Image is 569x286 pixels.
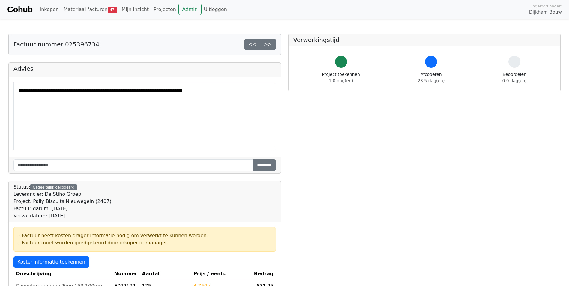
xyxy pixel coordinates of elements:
th: Aantal [139,268,191,280]
h5: Advies [13,65,276,72]
a: Kosteninformatie toekennen [13,256,89,268]
a: Materiaal facturen47 [61,4,119,16]
a: >> [260,39,276,50]
span: 23.5 dag(en) [418,78,445,83]
div: - Factuur heeft kosten drager informatie nodig om verwerkt te kunnen worden. [19,232,271,239]
a: Admin [178,4,202,15]
a: Projecten [151,4,178,16]
span: Dijkham Bouw [529,9,562,16]
a: << [244,39,260,50]
div: Gedeeltelijk gecodeerd [30,184,77,190]
div: Factuur datum: [DATE] [13,205,111,212]
th: Nummer [112,268,140,280]
a: Inkopen [37,4,61,16]
h5: Factuur nummer 025396734 [13,41,99,48]
span: 47 [108,7,117,13]
div: Beoordelen [502,71,527,84]
a: Mijn inzicht [119,4,151,16]
div: Leverancier: De Stiho Groep [13,191,111,198]
div: Afcoderen [418,71,445,84]
div: Project toekennen [322,71,360,84]
div: Verval datum: [DATE] [13,212,111,219]
div: Status: [13,183,111,219]
th: Omschrijving [13,268,112,280]
th: Prijs / eenh. [191,268,251,280]
h5: Verwerkingstijd [293,36,556,43]
div: - Factuur moet worden goedgekeurd door inkoper of manager. [19,239,271,246]
th: Bedrag [251,268,276,280]
div: Project: Pally Biscuits Nieuwegein (2407) [13,198,111,205]
span: Ingelogd onder: [531,3,562,9]
span: 0.0 dag(en) [502,78,527,83]
span: 1.0 dag(en) [329,78,353,83]
a: Cohub [7,2,32,17]
a: Uitloggen [202,4,229,16]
